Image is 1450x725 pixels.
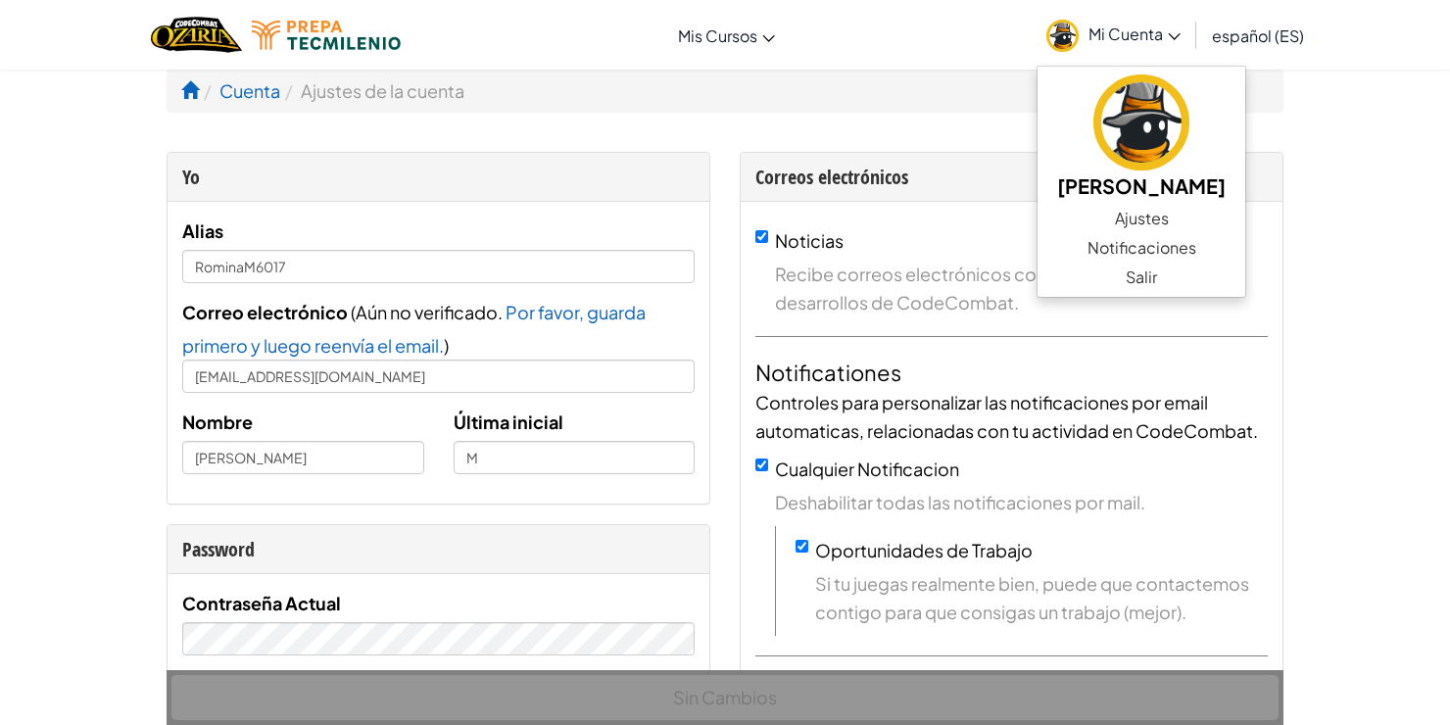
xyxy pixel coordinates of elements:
[182,163,695,191] div: Yo
[815,569,1268,626] span: Si tu juegas realmente bien, puede que contactemos contigo para que consigas un trabajo (mejor).
[1087,236,1196,260] span: Notificaciones
[815,539,1033,561] label: Oportunidades de Trabajo
[151,15,242,55] img: Home
[775,488,1268,516] span: Deshabilitar todas las notificaciones por mail.
[775,229,844,252] label: Noticias
[182,217,223,245] label: Alias
[182,408,253,436] label: Nombre
[775,458,959,480] label: Cualquier Notificacion
[1038,233,1245,263] a: Notificaciones
[1088,24,1181,44] span: Mi Cuenta
[755,163,1268,191] div: Correos electrónicos
[252,21,401,50] img: Tecmilenio logo
[1057,170,1226,201] h5: [PERSON_NAME]
[1093,74,1189,170] img: avatar
[182,535,695,563] div: Password
[1202,9,1314,62] a: español (ES)
[348,301,356,323] span: (
[755,391,1258,442] span: Controles para personalizar las notificaciones por email automaticas, relacionadas con tu activid...
[1038,72,1245,204] a: [PERSON_NAME]
[182,589,341,617] label: Contraseña Actual
[151,15,242,55] a: Ozaria by CodeCombat logo
[755,357,1268,388] h4: Notificationes
[1038,204,1245,233] a: Ajustes
[444,334,449,357] span: )
[182,301,348,323] span: Correo electrónico
[219,79,280,102] a: Cuenta
[1037,4,1190,66] a: Mi Cuenta
[454,408,563,436] label: Última inicial
[1212,25,1304,46] span: español (ES)
[280,76,464,105] li: Ajustes de la cuenta
[1038,263,1245,292] a: Salir
[356,301,506,323] span: Aún no verificado.
[1046,20,1079,52] img: avatar
[678,25,757,46] span: Mis Cursos
[668,9,785,62] a: Mis Cursos
[775,260,1268,316] span: Recibe correos electrónicos con las últimas noticias y desarrollos de CodeCombat.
